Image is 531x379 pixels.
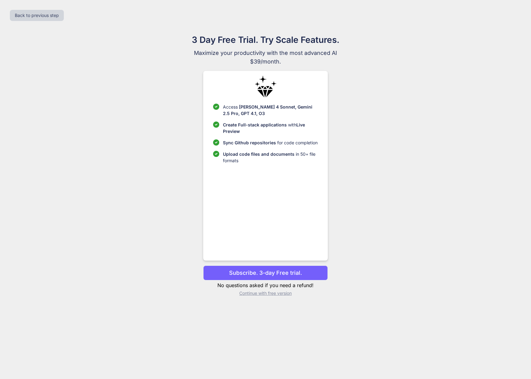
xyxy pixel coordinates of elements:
p: Subscribe. 3-day Free trial. [229,269,302,277]
span: Maximize your productivity with the most advanced AI [162,49,369,57]
p: No questions asked if you need a refund! [203,282,327,289]
span: [PERSON_NAME] 4 Sonnet, Gemini 2.5 Pro, GPT 4.1, O3 [223,104,312,116]
span: $39/month. [162,57,369,66]
img: checklist [213,151,219,157]
span: Upload code files and documents [223,151,294,157]
p: for code completion [223,139,318,146]
p: Access [223,104,318,117]
p: with [223,122,318,134]
img: checklist [213,104,219,110]
span: Sync Github repositories [223,140,276,145]
img: checklist [213,139,219,146]
span: Create Full-stack applications [223,122,288,127]
h1: 3 Day Free Trial. Try Scale Features. [162,33,369,46]
img: checklist [213,122,219,128]
button: Back to previous step [10,10,64,21]
p: Continue with free version [203,290,327,296]
p: in 50+ file formats [223,151,318,164]
button: Subscribe. 3-day Free trial. [203,266,327,280]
